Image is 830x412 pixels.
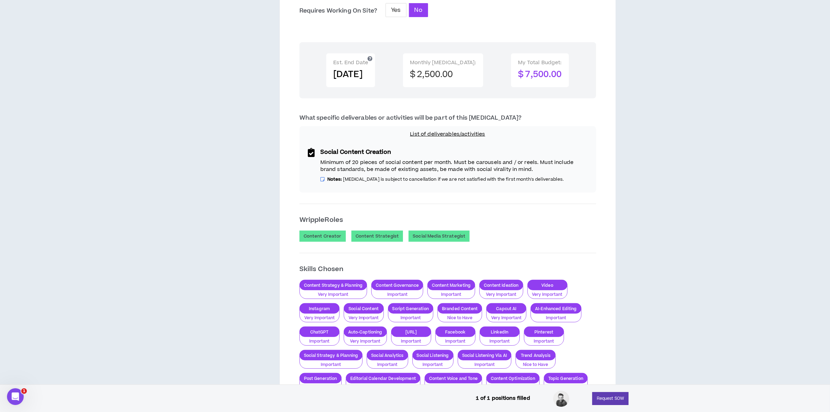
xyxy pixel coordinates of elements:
p: Important [417,362,449,368]
p: What specific deliverables or activities will be part of this [MEDICAL_DATA]? [299,114,596,122]
p: Social Listening Via AI [458,353,511,358]
button: Important [427,286,475,299]
p: ChatGPT [300,329,339,335]
p: Very Important [304,315,335,321]
button: Very Important [344,332,387,346]
p: Trend Analysis [516,353,555,358]
button: Important [299,332,340,346]
p: Facebook [436,329,475,335]
div: My Total Budget: [518,59,562,67]
p: Important [535,315,577,321]
p: Content Marketing [428,283,475,288]
p: Content Strategist [356,233,399,239]
span: .00 [549,68,562,81]
p: Requires Working On Site? [299,7,378,15]
p: Branded Content [438,306,482,311]
span: $ [410,68,416,81]
p: Very Important [491,315,522,321]
p: Social Media Strategist [413,233,465,239]
p: LinkedIn [480,329,519,335]
div: Monthly [MEDICAL_DATA]: [410,59,476,67]
iframe: Intercom live chat [7,388,24,405]
p: Important [376,292,419,298]
p: Topic Generation [544,376,587,381]
span: [MEDICAL_DATA] is subject to cancellation if we are not satisfied with the first month's delivera... [327,176,564,182]
p: Important [304,338,335,345]
p: Social Content [344,306,383,311]
p: Very Important [532,292,563,298]
span: 7,500 [525,68,549,81]
p: Very Important [304,292,363,298]
p: Important [484,338,515,345]
p: AI-Enhanced Editing [531,306,581,311]
div: Chris H. [553,390,570,407]
p: Important [528,338,559,345]
p: Editorial Calendar Development [346,376,420,381]
p: Minimum of 20 pieces of social content per month. Must be carousels and / or reels. Must include ... [320,159,588,173]
p: Wripple Roles [299,215,343,225]
p: Social Strategy & Planning [300,353,363,358]
button: Important [371,286,423,299]
span: Notes: [327,176,342,182]
button: Very Important [344,309,384,322]
p: Social Listening [413,353,453,358]
span: [DATE] [333,68,363,81]
p: Nice to Have [520,362,551,368]
p: Post Generation [300,376,341,381]
p: Important [393,315,429,321]
p: Content Optimization [487,376,539,381]
p: Important [462,362,507,368]
button: Very Important [479,286,523,299]
p: Instagram [300,306,339,311]
p: Important [371,362,403,368]
button: Important [458,356,511,369]
p: Content Creator [304,233,342,239]
button: Important [299,356,363,369]
button: Important [388,309,433,322]
p: Script Generation [388,306,433,311]
span: .00 [440,68,453,81]
p: Social Content Creation [320,148,588,156]
p: Pinterest [524,329,564,335]
span: $ [518,68,524,81]
span: 2,500 [417,68,440,81]
p: Very Important [348,315,379,321]
p: Video [528,283,567,288]
button: Important [531,309,581,322]
button: Important [412,356,454,369]
p: Content Governance [372,283,423,288]
p: Very Important [348,338,382,345]
p: List of deliverables/activities [304,130,592,138]
button: Nice to Have [516,356,556,369]
button: Very Important [299,286,367,299]
button: Important [435,332,475,346]
p: Nice to Have [442,315,478,321]
button: Important [480,332,520,346]
p: Very Important [484,292,518,298]
p: Important [440,338,471,345]
p: Important [396,338,427,345]
p: 1 of 1 positions filled [476,395,530,402]
span: 1 [21,388,27,394]
p: Content Voice and Tone [425,376,482,381]
button: Very Important [527,286,568,299]
button: Very Important [486,309,526,322]
button: Important [367,356,408,369]
p: Content Ideation [480,283,523,288]
p: Content Strategy & Planning [300,283,367,288]
p: Skills Chosen [299,264,596,274]
button: Very Important [299,309,340,322]
button: Important [391,332,431,346]
p: Capcut AI [487,306,526,311]
p: Social Analytics [367,353,408,358]
button: Request SOW [592,392,629,405]
p: Important [432,292,471,298]
p: Auto-Captioning [344,329,387,335]
button: Nice to Have [437,309,482,322]
p: Important [304,362,358,368]
span: Est. End Date [333,59,368,67]
button: Important [524,332,564,346]
p: [URL] [391,329,431,335]
p: Retainer is subject to cancellation if we are not satisfied with the first month's deliverables. [327,177,564,182]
